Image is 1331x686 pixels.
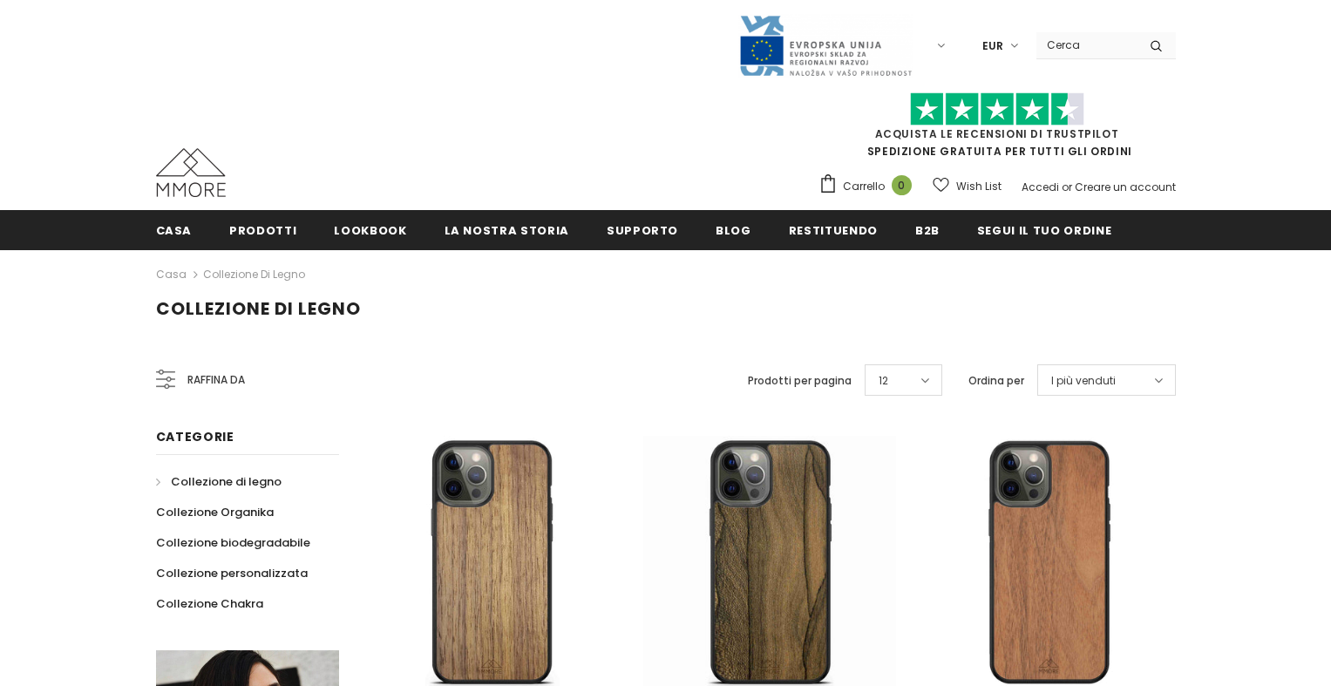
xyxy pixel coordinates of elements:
[607,210,678,249] a: supporto
[156,527,310,558] a: Collezione biodegradabile
[818,173,920,200] a: Carrello 0
[915,222,940,239] span: B2B
[956,178,1002,195] span: Wish List
[334,210,406,249] a: Lookbook
[156,565,308,581] span: Collezione personalizzata
[156,296,361,321] span: Collezione di legno
[607,222,678,239] span: supporto
[171,473,282,490] span: Collezione di legno
[229,210,296,249] a: Prodotti
[738,37,913,52] a: Javni Razpis
[156,497,274,527] a: Collezione Organika
[789,222,878,239] span: Restituendo
[1075,180,1176,194] a: Creare un account
[1062,180,1072,194] span: or
[445,222,569,239] span: La nostra storia
[748,372,852,390] label: Prodotti per pagina
[156,428,234,445] span: Categorie
[334,222,406,239] span: Lookbook
[738,14,913,78] img: Javni Razpis
[156,558,308,588] a: Collezione personalizzata
[156,222,193,239] span: Casa
[1051,372,1116,390] span: I più venduti
[156,595,263,612] span: Collezione Chakra
[445,210,569,249] a: La nostra storia
[156,504,274,520] span: Collezione Organika
[915,210,940,249] a: B2B
[968,372,1024,390] label: Ordina per
[933,171,1002,201] a: Wish List
[789,210,878,249] a: Restituendo
[1036,32,1137,58] input: Search Site
[1022,180,1059,194] a: Accedi
[982,37,1003,55] span: EUR
[818,100,1176,159] span: SPEDIZIONE GRATUITA PER TUTTI GLI ORDINI
[156,210,193,249] a: Casa
[879,372,888,390] span: 12
[203,267,305,282] a: Collezione di legno
[875,126,1119,141] a: Acquista le recensioni di TrustPilot
[229,222,296,239] span: Prodotti
[187,370,245,390] span: Raffina da
[910,92,1084,126] img: Fidati di Pilot Stars
[843,178,885,195] span: Carrello
[156,148,226,197] img: Casi MMORE
[892,175,912,195] span: 0
[716,210,751,249] a: Blog
[156,588,263,619] a: Collezione Chakra
[977,222,1111,239] span: Segui il tuo ordine
[156,534,310,551] span: Collezione biodegradabile
[977,210,1111,249] a: Segui il tuo ordine
[156,466,282,497] a: Collezione di legno
[716,222,751,239] span: Blog
[156,264,187,285] a: Casa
